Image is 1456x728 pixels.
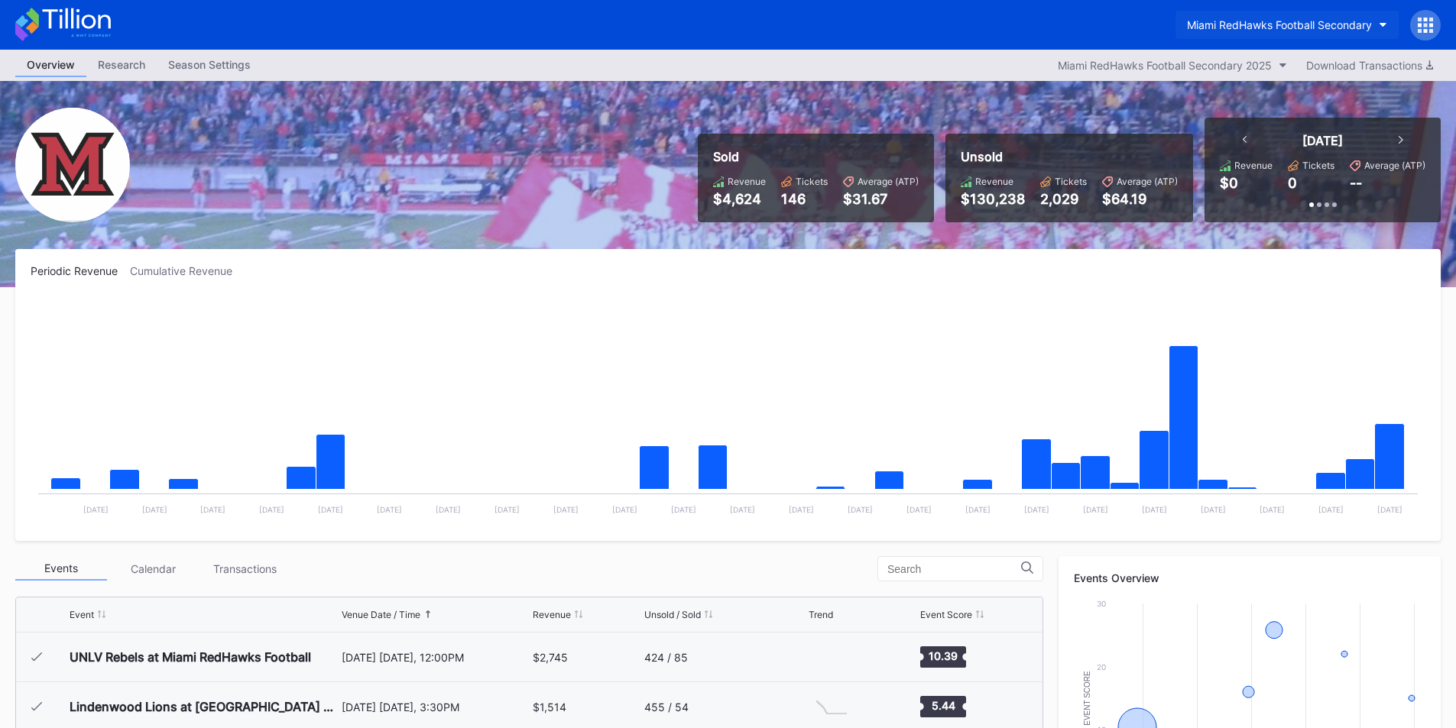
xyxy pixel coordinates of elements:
[965,505,991,514] text: [DATE]
[644,609,701,620] div: Unsold / Sold
[1176,11,1399,39] button: Miami RedHawks Football Secondary
[1102,191,1178,207] div: $64.19
[644,651,688,664] div: 424 / 85
[848,505,873,514] text: [DATE]
[157,53,262,76] div: Season Settings
[1288,175,1297,191] div: 0
[1234,160,1273,171] div: Revenue
[728,176,766,187] div: Revenue
[1050,55,1295,76] button: Miami RedHawks Football Secondary 2025
[612,505,637,514] text: [DATE]
[929,649,958,662] text: 10.39
[70,699,338,714] div: Lindenwood Lions at [GEOGRAPHIC_DATA] RedHawks Football
[1024,505,1049,514] text: [DATE]
[15,108,130,222] img: Miami_RedHawks_Football_Secondary.png
[796,176,828,187] div: Tickets
[1220,175,1238,191] div: $0
[342,651,530,664] div: [DATE] [DATE], 12:00PM
[107,557,199,581] div: Calendar
[858,176,919,187] div: Average (ATP)
[259,505,284,514] text: [DATE]
[377,505,402,514] text: [DATE]
[70,649,311,665] div: UNLV Rebels at Miami RedHawks Football
[533,609,571,620] div: Revenue
[1299,55,1441,76] button: Download Transactions
[1083,671,1091,726] text: Event Score
[31,264,130,277] div: Periodic Revenue
[1058,59,1272,72] div: Miami RedHawks Football Secondary 2025
[730,505,755,514] text: [DATE]
[1097,662,1106,671] text: 20
[781,191,828,207] div: 146
[713,191,766,207] div: $4,624
[887,563,1021,575] input: Search
[1306,59,1433,72] div: Download Transactions
[130,264,245,277] div: Cumulative Revenue
[809,638,854,676] svg: Chart title
[843,191,919,207] div: $31.67
[1083,505,1108,514] text: [DATE]
[961,149,1178,164] div: Unsold
[1350,175,1362,191] div: --
[809,688,854,726] svg: Chart title
[1055,176,1087,187] div: Tickets
[83,505,109,514] text: [DATE]
[1302,133,1343,148] div: [DATE]
[713,149,919,164] div: Sold
[809,609,833,620] div: Trend
[199,557,290,581] div: Transactions
[961,191,1025,207] div: $130,238
[1364,160,1425,171] div: Average (ATP)
[436,505,461,514] text: [DATE]
[318,505,343,514] text: [DATE]
[15,53,86,77] a: Overview
[86,53,157,77] a: Research
[553,505,579,514] text: [DATE]
[1302,160,1334,171] div: Tickets
[906,505,932,514] text: [DATE]
[1040,191,1087,207] div: 2,029
[533,651,568,664] div: $2,745
[70,609,94,620] div: Event
[15,557,107,581] div: Events
[142,505,167,514] text: [DATE]
[1260,505,1285,514] text: [DATE]
[1377,505,1402,514] text: [DATE]
[789,505,814,514] text: [DATE]
[342,609,420,620] div: Venue Date / Time
[1117,176,1178,187] div: Average (ATP)
[1097,599,1106,608] text: 30
[200,505,225,514] text: [DATE]
[533,700,566,713] div: $1,514
[31,296,1425,526] svg: Chart title
[671,505,696,514] text: [DATE]
[931,699,955,712] text: 5.44
[1187,18,1372,31] div: Miami RedHawks Football Secondary
[1318,505,1344,514] text: [DATE]
[342,700,530,713] div: [DATE] [DATE], 3:30PM
[920,609,972,620] div: Event Score
[495,505,520,514] text: [DATE]
[644,700,689,713] div: 455 / 54
[1142,505,1167,514] text: [DATE]
[975,176,1013,187] div: Revenue
[1074,571,1425,584] div: Events Overview
[1201,505,1226,514] text: [DATE]
[86,53,157,76] div: Research
[157,53,262,77] a: Season Settings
